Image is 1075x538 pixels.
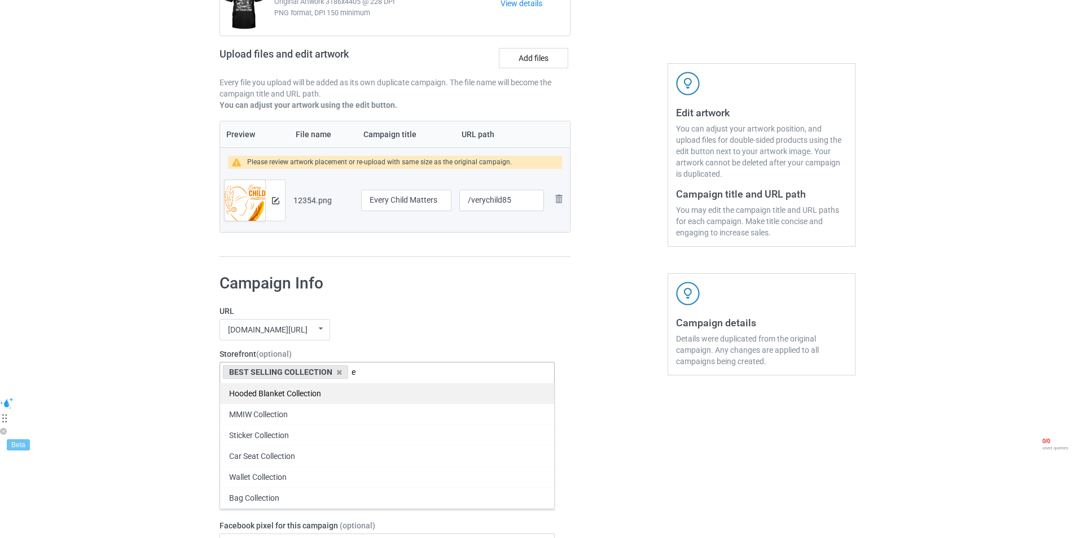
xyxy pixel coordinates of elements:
[676,106,847,119] h3: Edit artwork
[220,121,289,147] th: Preview
[256,349,292,358] span: (optional)
[676,333,847,367] div: Details were duplicated from the original campaign. Any changes are applied to all campaigns bein...
[220,48,430,69] h2: Upload files and edit artwork
[220,348,555,360] label: Storefront
[220,383,554,404] div: Hooded Blanket Collection
[7,439,30,450] div: Beta
[220,445,554,466] div: Car Seat Collection
[1042,438,1068,445] span: 0 / 0
[274,7,501,19] span: PNG format, DPI 150 minimum
[289,121,357,147] th: File name
[455,121,548,147] th: URL path
[676,72,700,95] img: svg+xml;base64,PD94bWwgdmVyc2lvbj0iMS4wIiBlbmNvZGluZz0iVVRGLTgiPz4KPHN2ZyB3aWR0aD0iNDJweCIgaGVpZ2...
[220,508,554,529] div: Mug Collection
[220,404,554,425] div: MMIW Collection
[272,197,279,204] img: svg+xml;base64,PD94bWwgdmVyc2lvbj0iMS4wIiBlbmNvZGluZz0iVVRGLTgiPz4KPHN2ZyB3aWR0aD0iMTRweCIgaGVpZ2...
[220,425,554,445] div: Sticker Collection
[357,121,455,147] th: Campaign title
[293,195,353,206] div: 12354.png
[220,466,554,487] div: Wallet Collection
[676,123,847,180] div: You can adjust your artwork position, and upload files for double-sided products using the edit b...
[225,180,265,229] img: original.png
[1042,445,1068,451] span: used queries
[552,192,565,205] img: svg+xml;base64,PD94bWwgdmVyc2lvbj0iMS4wIiBlbmNvZGluZz0iVVRGLTgiPz4KPHN2ZyB3aWR0aD0iMjhweCIgaGVpZ2...
[340,521,375,530] span: (optional)
[220,100,397,110] b: You can adjust your artwork using the edit button.
[220,520,555,531] label: Facebook pixel for this campaign
[220,77,571,99] p: Every file you upload will be added as its own duplicate campaign. The file name will become the ...
[223,365,348,379] div: BEST SELLING COLLECTION
[232,158,247,167] img: warning
[676,204,847,238] div: You may edit the campaign title and URL paths for each campaign. Make title concise and engaging ...
[676,282,700,305] img: svg+xml;base64,PD94bWwgdmVyc2lvbj0iMS4wIiBlbmNvZGluZz0iVVRGLTgiPz4KPHN2ZyB3aWR0aD0iNDJweCIgaGVpZ2...
[247,156,512,169] div: Please review artwork placement or re-upload with same size as the original campaign.
[676,187,847,200] h3: Campaign title and URL path
[220,305,555,317] label: URL
[220,487,554,508] div: Bag Collection
[676,316,847,329] h3: Campaign details
[220,273,555,294] h1: Campaign Info
[499,48,568,68] label: Add files
[228,326,308,334] div: [DOMAIN_NAME][URL]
